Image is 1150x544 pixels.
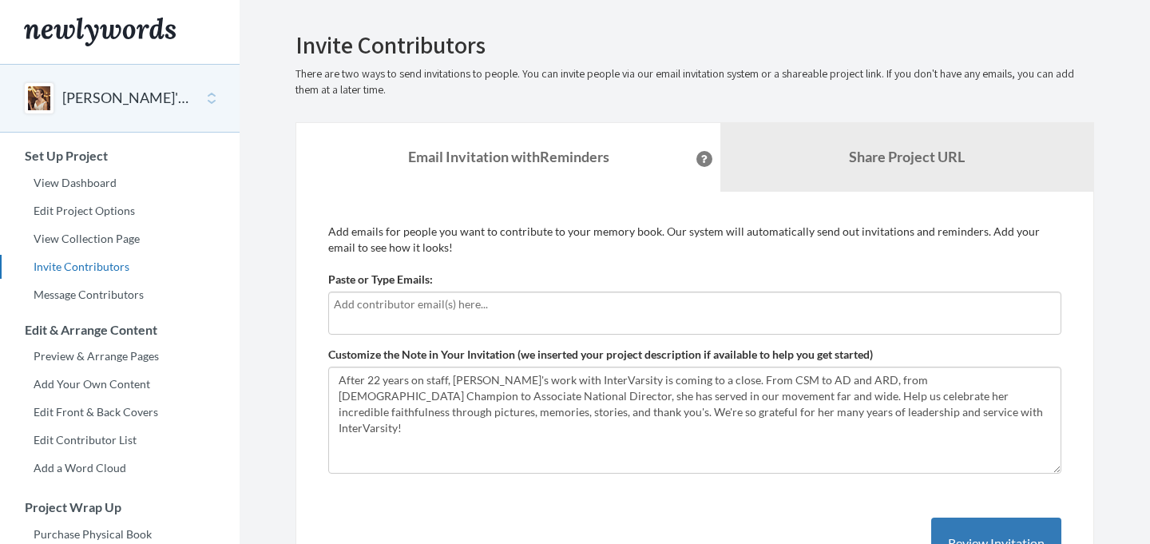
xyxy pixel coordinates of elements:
[328,347,873,363] label: Customize the Note in Your Invitation (we inserted your project description if available to help ...
[24,18,176,46] img: Newlywords logo
[328,224,1061,256] p: Add emails for people you want to contribute to your memory book. Our system will automatically s...
[849,148,965,165] b: Share Project URL
[295,32,1094,58] h2: Invite Contributors
[1,149,240,163] h3: Set Up Project
[334,296,1056,313] input: Add contributor email(s) here...
[408,148,609,165] strong: Email Invitation with Reminders
[328,367,1061,474] textarea: After 22 years on staff, [PERSON_NAME]'s work with InterVarsity is coming to a close. From CSM to...
[62,88,192,109] button: [PERSON_NAME]'s InterVarsity Farewell
[1,500,240,514] h3: Project Wrap Up
[328,272,433,288] label: Paste or Type Emails:
[295,66,1094,98] p: There are two ways to send invitations to people. You can invite people via our email invitation ...
[1,323,240,337] h3: Edit & Arrange Content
